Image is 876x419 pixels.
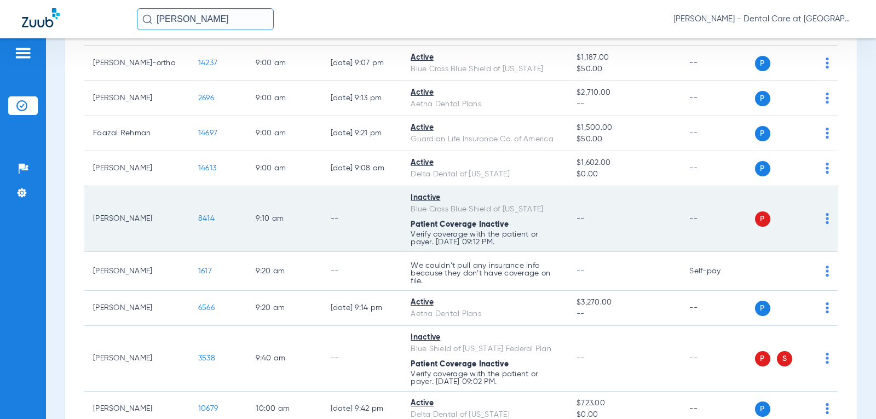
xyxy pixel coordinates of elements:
span: P [755,301,770,316]
td: [PERSON_NAME] [84,186,189,252]
td: 9:20 AM [247,252,321,291]
td: Faazal Rehman [84,116,189,151]
div: Guardian Life Insurance Co. of America [411,134,559,145]
div: Active [411,87,559,99]
td: 9:00 AM [247,46,321,81]
span: [PERSON_NAME] - Dental Care at [GEOGRAPHIC_DATA] [673,14,854,25]
div: Active [411,122,559,134]
span: 14697 [198,129,217,137]
td: [DATE] 9:21 PM [322,116,402,151]
div: Blue Cross Blue Shield of [US_STATE] [411,64,559,75]
img: group-dot-blue.svg [826,403,829,414]
span: -- [577,215,585,222]
td: -- [322,186,402,252]
span: $50.00 [577,134,672,145]
div: Active [411,52,559,64]
span: Patient Coverage Inactive [411,221,509,228]
td: [DATE] 9:13 PM [322,81,402,116]
span: S [777,351,792,366]
div: Active [411,398,559,409]
td: [PERSON_NAME] [84,291,189,326]
span: 14237 [198,59,217,67]
span: $0.00 [577,169,672,180]
td: [PERSON_NAME] [84,81,189,116]
p: We couldn’t pull any insurance info because they don’t have coverage on file. [411,262,559,285]
div: Aetna Dental Plans [411,308,559,320]
p: Verify coverage with the patient or payer. [DATE] 09:02 PM. [411,370,559,386]
span: 8414 [198,215,215,222]
td: -- [681,186,754,252]
img: hamburger-icon [14,47,32,60]
td: [PERSON_NAME] [84,252,189,291]
span: 3538 [198,354,215,362]
td: [PERSON_NAME] [84,326,189,392]
td: -- [681,326,754,392]
td: [DATE] 9:08 AM [322,151,402,186]
div: Inactive [411,192,559,204]
span: 6566 [198,304,215,312]
td: 9:10 AM [247,186,321,252]
span: $1,500.00 [577,122,672,134]
img: group-dot-blue.svg [826,266,829,277]
td: -- [322,252,402,291]
span: Patient Coverage Inactive [411,360,509,368]
td: 9:00 AM [247,151,321,186]
td: 9:00 AM [247,81,321,116]
div: Blue Cross Blue Shield of [US_STATE] [411,204,559,215]
img: group-dot-blue.svg [826,163,829,174]
td: [DATE] 9:07 PM [322,46,402,81]
img: group-dot-blue.svg [826,93,829,104]
td: -- [322,326,402,392]
td: -- [681,151,754,186]
span: P [755,161,770,176]
span: P [755,91,770,106]
span: P [755,126,770,141]
img: Search Icon [142,14,152,24]
span: -- [577,308,672,320]
div: Blue Shield of [US_STATE] Federal Plan [411,343,559,355]
td: 9:00 AM [247,116,321,151]
td: -- [681,46,754,81]
span: P [755,351,770,366]
span: 1617 [198,267,212,275]
span: $2,710.00 [577,87,672,99]
div: Delta Dental of [US_STATE] [411,169,559,180]
img: group-dot-blue.svg [826,353,829,364]
td: Self-pay [681,252,754,291]
span: $723.00 [577,398,672,409]
span: P [755,56,770,71]
span: $3,270.00 [577,297,672,308]
span: 10679 [198,405,218,412]
td: [DATE] 9:14 PM [322,291,402,326]
span: P [755,211,770,227]
td: 9:20 AM [247,291,321,326]
span: P [755,401,770,417]
img: group-dot-blue.svg [826,128,829,139]
td: [PERSON_NAME] [84,151,189,186]
div: Active [411,157,559,169]
span: $1,187.00 [577,52,672,64]
td: -- [681,81,754,116]
img: group-dot-blue.svg [826,213,829,224]
p: Verify coverage with the patient or payer. [DATE] 09:12 PM. [411,231,559,246]
span: -- [577,354,585,362]
td: 9:40 AM [247,326,321,392]
img: Zuub Logo [22,8,60,27]
td: [PERSON_NAME]-ortho [84,46,189,81]
input: Search for patients [137,8,274,30]
div: Aetna Dental Plans [411,99,559,110]
div: Active [411,297,559,308]
span: $1,602.00 [577,157,672,169]
span: 2696 [198,94,214,102]
span: -- [577,99,672,110]
td: -- [681,291,754,326]
span: 14613 [198,164,216,172]
span: -- [577,267,585,275]
span: $50.00 [577,64,672,75]
img: group-dot-blue.svg [826,58,829,68]
div: Inactive [411,332,559,343]
td: -- [681,116,754,151]
img: group-dot-blue.svg [826,302,829,313]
